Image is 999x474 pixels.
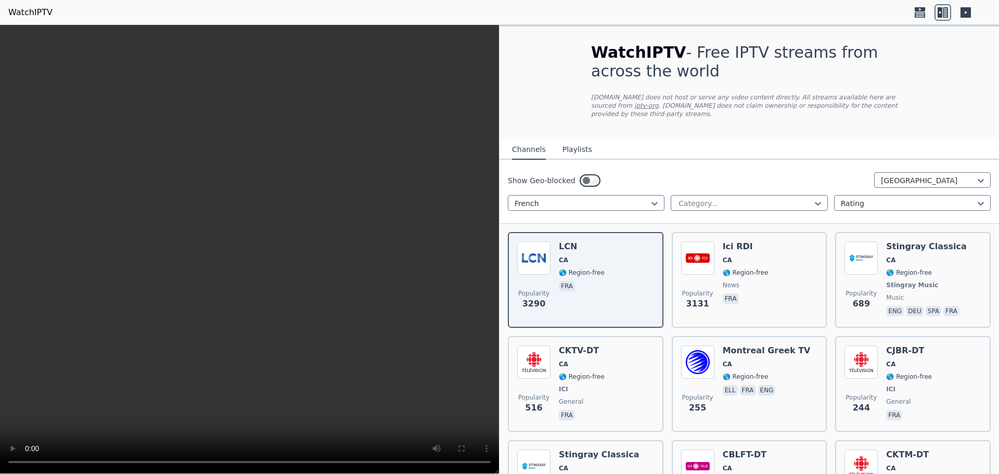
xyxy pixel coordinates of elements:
img: CKTV-DT [517,345,550,379]
p: spa [926,306,941,316]
p: fra [723,293,739,304]
h6: Montreal Greek TV [723,345,811,356]
span: music [886,293,904,302]
span: CA [559,256,568,264]
img: CJBR-DT [844,345,878,379]
p: fra [943,306,959,316]
p: eng [758,385,776,395]
span: 🌎 Region-free [886,373,932,381]
span: Popularity [518,393,549,402]
span: 🌎 Region-free [886,268,932,277]
span: 516 [525,402,542,414]
span: 🌎 Region-free [559,268,605,277]
h6: CKTM-DT [886,450,932,460]
span: news [723,281,739,289]
span: Popularity [682,289,713,298]
img: LCN [517,241,550,275]
span: CA [886,464,895,472]
button: Channels [512,140,546,160]
p: fra [740,385,756,395]
p: deu [906,306,924,316]
span: 689 [853,298,870,310]
h6: Stingray Classica [559,450,639,460]
span: CA [559,464,568,472]
span: WatchIPTV [591,43,686,61]
span: general [559,398,583,406]
h6: CKTV-DT [559,345,605,356]
span: Popularity [518,289,549,298]
span: CA [559,360,568,368]
p: fra [559,410,575,420]
span: 3290 [522,298,546,310]
span: Popularity [846,393,877,402]
span: 🌎 Region-free [559,373,605,381]
span: CA [886,256,895,264]
h6: Ici RDI [723,241,769,252]
span: Popularity [846,289,877,298]
span: 3131 [686,298,709,310]
span: Stingray Music [886,281,938,289]
img: Stingray Classica [844,241,878,275]
label: Show Geo-blocked [508,175,575,186]
span: CA [886,360,895,368]
span: CA [723,256,732,264]
p: ell [723,385,738,395]
span: 🌎 Region-free [723,268,769,277]
span: 🌎 Region-free [723,373,769,381]
span: CA [723,360,732,368]
span: 244 [853,402,870,414]
span: Popularity [682,393,713,402]
a: WatchIPTV [8,6,53,19]
p: fra [886,410,902,420]
span: 255 [689,402,706,414]
h6: LCN [559,241,605,252]
p: fra [559,281,575,291]
span: CA [723,464,732,472]
h6: Stingray Classica [886,241,967,252]
h1: - Free IPTV streams from across the world [591,43,907,81]
span: general [886,398,911,406]
p: [DOMAIN_NAME] does not host or serve any video content directly. All streams available here are s... [591,93,907,118]
img: Montreal Greek TV [681,345,714,379]
h6: CJBR-DT [886,345,932,356]
h6: CBLFT-DT [723,450,769,460]
a: iptv-org [634,102,659,109]
button: Playlists [562,140,592,160]
img: Ici RDI [681,241,714,275]
span: ICI [559,385,568,393]
p: eng [886,306,904,316]
span: ICI [886,385,895,393]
